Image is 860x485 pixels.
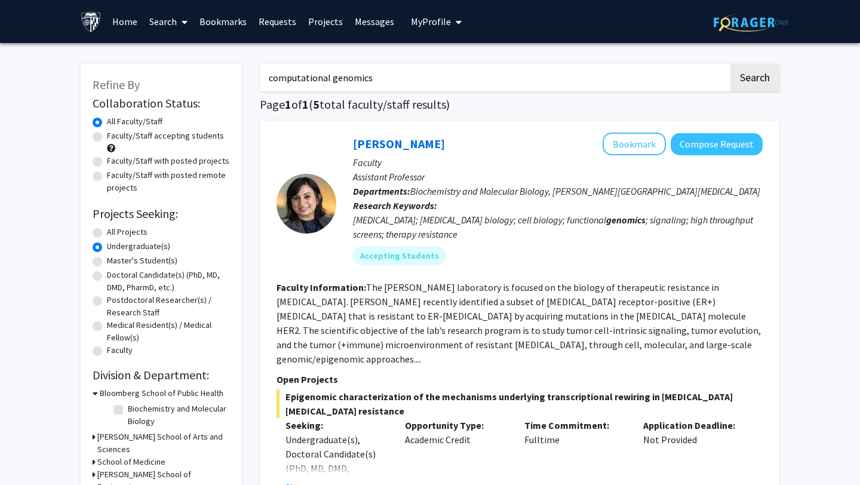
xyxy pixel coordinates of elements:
p: Seeking: [285,418,387,432]
span: My Profile [411,16,451,27]
label: Faculty [107,344,133,357]
label: All Faculty/Staff [107,115,162,128]
span: 5 [313,97,320,112]
p: Assistant Professor [353,170,763,184]
a: Requests [253,1,302,42]
p: Opportunity Type: [405,418,506,432]
b: Research Keywords: [353,199,437,211]
b: Faculty Information: [277,281,366,293]
span: Epigenomic characterization of the mechanisms underlying transcriptional rewiring in [MEDICAL_DAT... [277,389,763,418]
mat-chip: Accepting Students [353,246,446,265]
b: genomics [606,214,646,226]
label: All Projects [107,226,148,238]
input: Search Keywords [260,64,729,91]
label: Master's Student(s) [107,254,177,267]
fg-read-more: The [PERSON_NAME] laboratory is focused on the biology of therapeutic resistance in [MEDICAL_DATA... [277,281,761,365]
h3: [PERSON_NAME] School of Arts and Sciences [97,431,230,456]
a: Search [143,1,193,42]
p: Faculty [353,155,763,170]
a: Bookmarks [193,1,253,42]
h3: Bloomberg School of Public Health [100,387,223,400]
p: Application Deadline: [643,418,745,432]
h3: School of Medicine [97,456,165,468]
p: Time Commitment: [524,418,626,432]
iframe: Chat [9,431,51,476]
span: 1 [285,97,291,112]
a: [PERSON_NAME] [353,136,445,151]
b: Departments: [353,185,410,197]
p: Open Projects [277,372,763,386]
label: Faculty/Staff with posted remote projects [107,169,230,194]
button: Compose Request to Utthara Nayar [671,133,763,155]
span: Biochemistry and Molecular Biology, [PERSON_NAME][GEOGRAPHIC_DATA][MEDICAL_DATA] [410,185,760,197]
label: Doctoral Candidate(s) (PhD, MD, DMD, PharmD, etc.) [107,269,230,294]
img: ForagerOne Logo [714,13,788,32]
img: Johns Hopkins University Logo [81,11,102,32]
h2: Collaboration Status: [93,96,230,110]
span: 1 [302,97,309,112]
div: [MEDICAL_DATA]; [MEDICAL_DATA] biology; cell biology; functional ; signaling; high throughput scr... [353,213,763,241]
a: Messages [349,1,400,42]
label: Postdoctoral Researcher(s) / Research Staff [107,294,230,319]
label: Medical Resident(s) / Medical Fellow(s) [107,319,230,344]
h2: Projects Seeking: [93,207,230,221]
button: Search [730,64,779,91]
label: Undergraduate(s) [107,240,170,253]
a: Projects [302,1,349,42]
span: Refine By [93,77,140,92]
label: Faculty/Staff accepting students [107,130,224,142]
button: Add Utthara Nayar to Bookmarks [603,133,666,155]
label: Biochemistry and Molecular Biology [128,403,227,428]
h2: Division & Department: [93,368,230,382]
a: Home [106,1,143,42]
h1: Page of ( total faculty/staff results) [260,97,779,112]
label: Faculty/Staff with posted projects [107,155,229,167]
